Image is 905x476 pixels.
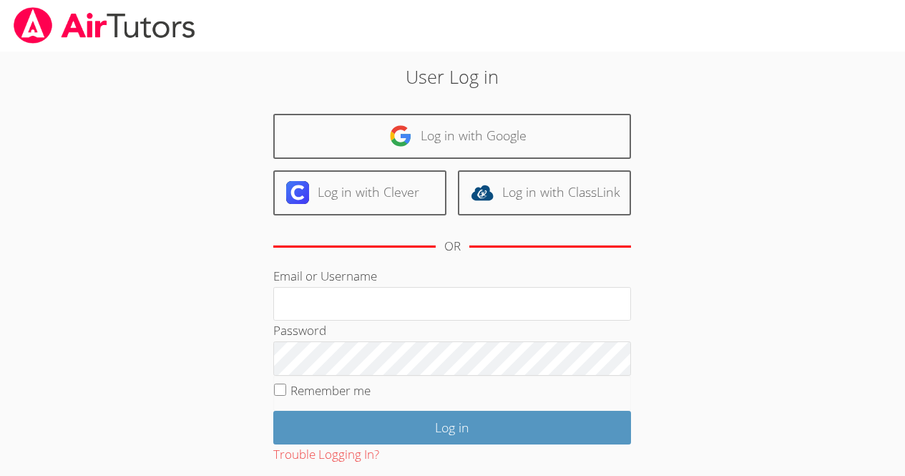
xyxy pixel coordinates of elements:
input: Log in [273,411,631,445]
div: OR [444,236,461,257]
label: Remember me [290,382,371,399]
a: Log in with Google [273,114,631,159]
a: Log in with Clever [273,170,446,215]
img: google-logo-50288ca7cdecda66e5e0955fdab243c47b7ad437acaf1139b6f446037453330a.svg [389,125,412,147]
label: Email or Username [273,268,377,284]
h2: User Log in [208,63,697,90]
label: Password [273,322,326,339]
img: classlink-logo-d6bb404cc1216ec64c9a2012d9dc4662098be43eaf13dc465df04b49fa7ab582.svg [471,181,494,204]
a: Log in with ClassLink [458,170,631,215]
img: clever-logo-6eab21bc6e7a338710f1a6ff85c0baf02591cd810cc4098c63d3a4b26e2feb20.svg [286,181,309,204]
button: Trouble Logging In? [273,445,379,465]
img: airtutors_banner-c4298cdbf04f3fff15de1276eac7730deb9818008684d7c2e4769d2f7ddbe033.png [12,7,197,44]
